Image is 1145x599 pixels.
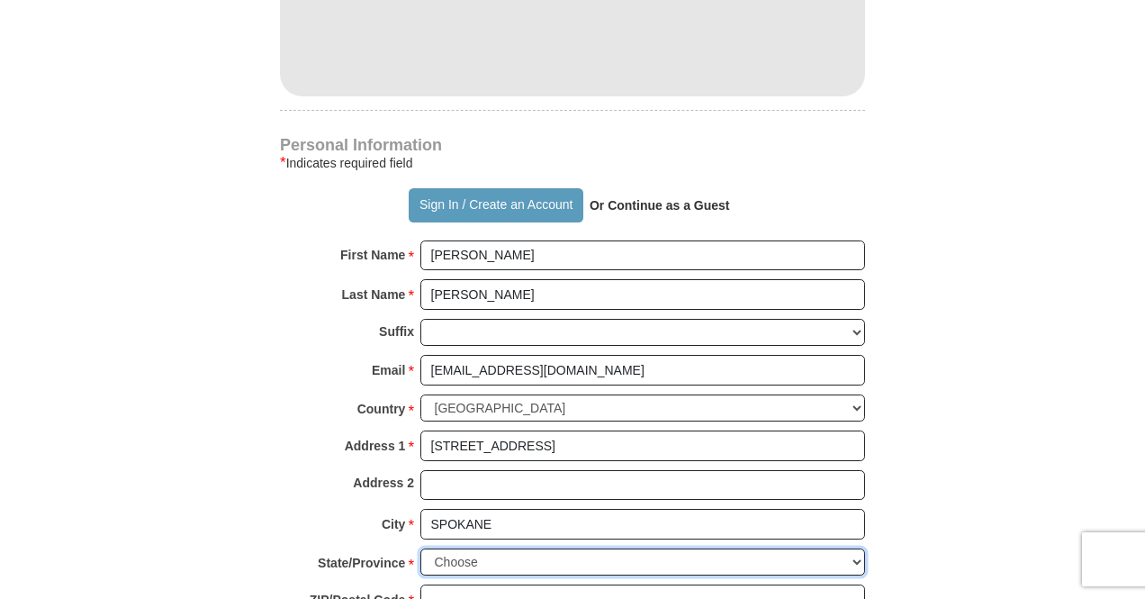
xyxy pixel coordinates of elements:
strong: Or Continue as a Guest [590,198,730,213]
strong: First Name [340,242,405,268]
strong: State/Province [318,550,405,576]
strong: Suffix [379,319,414,344]
div: Indicates required field [280,152,865,174]
h4: Personal Information [280,138,865,152]
strong: Email [372,358,405,383]
strong: City [382,512,405,537]
strong: Address 2 [353,470,414,495]
strong: Country [357,396,406,422]
strong: Address 1 [345,433,406,458]
strong: Last Name [342,282,406,307]
button: Sign In / Create an Account [409,188,582,222]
